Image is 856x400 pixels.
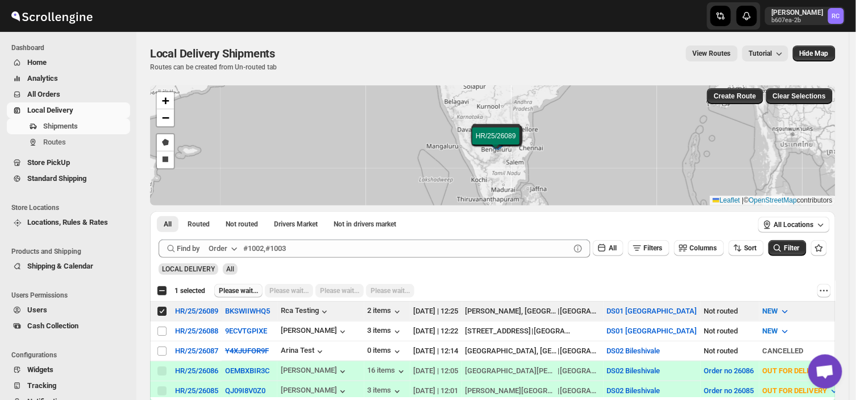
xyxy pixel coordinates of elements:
[174,286,205,295] span: 1 selected
[609,244,617,252] span: All
[157,216,178,232] button: All
[11,350,131,360] span: Configurations
[225,307,270,315] button: BKSWIIWHQ5
[225,327,267,335] button: 9ECVTGPIXE
[368,366,407,377] div: 16 items
[466,345,600,357] div: |
[27,58,47,67] span: Home
[828,8,844,24] span: Rahul Chopra
[466,345,558,357] div: [GEOGRAPHIC_DATA], [GEOGRAPHIC_DATA], [GEOGRAPHIC_DATA], [GEOGRAPHIC_DATA]
[607,307,697,315] button: DS01 [GEOGRAPHIC_DATA]
[773,92,826,101] span: Clear Selections
[490,137,507,150] img: Marker
[466,306,600,317] div: |
[368,326,403,337] div: 3 items
[162,110,169,125] span: −
[763,327,778,335] span: NEW
[489,137,506,150] img: Marker
[466,325,600,337] div: |
[763,307,778,315] span: NEW
[181,216,217,232] button: Routed
[27,306,47,314] span: Users
[157,92,174,109] a: Zoom in
[368,306,403,317] button: 2 items
[693,49,731,58] span: View Routes
[7,362,130,378] button: Widgets
[466,385,558,397] div: [PERSON_NAME][GEOGRAPHIC_DATA] NO VG10 [GEOGRAPHIC_DATA]
[175,327,218,335] div: HR/25/26088
[466,306,558,317] div: [PERSON_NAME], [GEOGRAPHIC_DATA], [GEOGRAPHIC_DATA]
[704,306,756,317] div: Not routed
[758,217,830,233] button: All Locations
[281,346,326,357] button: Arina Test
[756,302,797,320] button: NEW
[175,366,218,375] button: HR/25/26086
[368,346,403,357] button: 0 items
[414,325,459,337] div: [DATE] | 12:22
[793,46,836,61] button: Map action label
[488,136,505,149] img: Marker
[628,240,670,256] button: Filters
[157,151,174,168] a: Draw a rectangle
[763,345,840,357] div: CANCELLED
[202,240,247,258] button: Order
[713,196,740,204] a: Leaflet
[772,17,824,24] p: b607ea-2b
[756,382,847,400] button: OUT FOR DELIVERY
[157,134,174,151] a: Draw a polygon
[281,386,348,397] div: [PERSON_NAME]
[489,135,506,148] img: Marker
[488,136,505,149] img: Marker
[11,203,131,212] span: Store Locations
[267,216,325,232] button: Claimable
[188,220,210,229] span: Routed
[281,366,348,377] button: [PERSON_NAME]
[414,306,459,317] div: [DATE] | 12:25
[225,366,269,375] button: OEMBXBIR3C
[177,243,200,254] span: Find by
[749,196,797,204] a: OpenStreetMap
[327,216,403,232] button: Un-claimable
[704,366,754,375] button: Order no 26086
[768,240,807,256] button: Filter
[11,43,131,52] span: Dashboard
[488,138,505,150] img: Marker
[175,386,218,395] button: HR/25/26085
[27,106,73,114] span: Local Delivery
[488,137,505,149] img: Marker
[175,307,218,315] div: HR/25/26089
[209,243,227,254] div: Order
[710,196,836,205] div: © contributors
[832,13,840,20] text: RC
[487,135,504,147] img: Marker
[225,347,269,355] s: Y4XJUFOR9F
[368,386,403,397] button: 3 items
[157,109,174,126] a: Zoom out
[7,258,130,274] button: Shipping & Calendar
[219,216,265,232] button: Unrouted
[414,365,459,377] div: [DATE] | 12:05
[704,325,756,337] div: Not routed
[560,306,600,317] div: [GEOGRAPHIC_DATA]
[817,284,831,298] button: More actions
[243,240,570,258] input: #1002,#1003
[704,345,756,357] div: Not routed
[150,47,275,60] span: Local Delivery Shipments
[11,247,131,256] span: Products and Shipping
[466,365,558,377] div: [GEOGRAPHIC_DATA][PERSON_NAME], [GEOGRAPHIC_DATA]
[27,218,108,226] span: Locations, Rules & Rates
[27,174,86,183] span: Standard Shipping
[560,365,600,377] div: [GEOGRAPHIC_DATA]
[784,244,800,252] span: Filter
[11,291,131,300] span: Users Permissions
[644,244,663,252] span: Filters
[27,381,56,390] span: Tracking
[749,50,772,57] span: Tutorial
[488,134,505,147] img: Marker
[714,92,757,101] span: Create Route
